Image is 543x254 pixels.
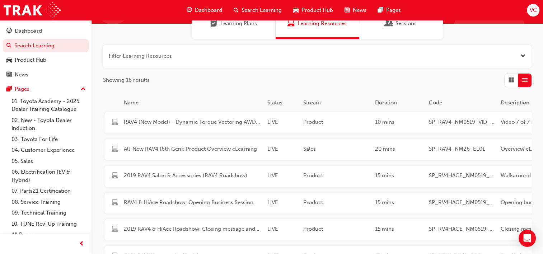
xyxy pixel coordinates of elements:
span: Learning Resources [287,19,295,28]
a: 07. Parts21 Certification [9,185,89,197]
a: 09. Technical Training [9,207,89,218]
div: LIVE [265,225,300,235]
span: learningResourceType_ELEARNING-icon [112,173,118,180]
a: 08. Service Training [9,197,89,208]
a: 04. Customer Experience [9,145,89,156]
div: Open Intercom Messenger [519,230,536,247]
span: search-icon [6,43,11,49]
span: Search Learning [242,6,282,14]
div: Dashboard [15,27,42,35]
a: search-iconSearch Learning [228,3,287,18]
div: 15 mins [372,198,426,208]
a: 03. Toyota For Life [9,134,89,145]
a: All Pages [9,229,89,240]
div: 15 mins [372,171,426,181]
button: Open the filter [520,52,526,60]
div: LIVE [265,118,300,128]
span: VC [529,6,537,14]
span: SP_RV4HACE_NM0519_RS_VID04 [429,225,495,233]
span: Dashboard [195,6,222,14]
a: News [3,68,89,81]
span: pages-icon [378,6,383,15]
span: guage-icon [6,28,12,34]
a: 05. Sales [9,156,89,167]
span: RAV4 (New Model) - Dynamic Torque Vectoring AWD system video [124,118,262,126]
div: Status [265,99,300,107]
span: Product [303,171,369,180]
span: Pages [386,6,401,14]
span: SP_RV4HACE_NM0519_RS_VID02 [429,171,495,180]
a: guage-iconDashboard [181,3,228,18]
a: pages-iconPages [372,3,407,18]
div: Name [121,99,265,107]
div: 15 mins [372,225,426,235]
span: car-icon [6,57,12,64]
div: News [15,71,28,79]
a: car-iconProduct Hub [287,3,339,18]
div: 10 mins [372,118,426,128]
a: Product Hub [3,53,89,67]
a: Learning ResourcesLearning Resources [276,8,359,39]
span: Product [303,225,369,233]
button: Pages [3,83,89,96]
span: 2019 RAV4 Salon & Accessories (RAV4 Roadshow) [124,171,262,180]
div: LIVE [265,171,300,181]
a: Dashboard [3,24,89,38]
span: learningResourceType_ELEARNING-icon [112,119,118,127]
a: Search Learning [3,39,89,52]
a: 10. TUNE Rev-Up Training [9,218,89,230]
span: car-icon [293,6,299,15]
span: SP_RAV4_NM0519_VID_007 [429,118,495,126]
a: 01. Toyota Academy - 2025 Dealer Training Catalogue [9,96,89,115]
span: Learning Resources [298,19,347,28]
div: Pages [15,85,29,93]
a: SessionsSessions [359,8,443,39]
span: learningResourceType_ELEARNING-icon [112,146,118,154]
span: pages-icon [6,86,12,93]
span: Showing 16 results [103,76,150,84]
span: up-icon [81,85,86,94]
a: news-iconNews [339,3,372,18]
a: 06. Electrification (EV & Hybrid) [9,166,89,185]
span: Product Hub [301,6,333,14]
span: SP_RV4HACE_NM0519_RS_VID01 [429,198,495,207]
span: Sales [303,145,369,153]
span: RAV4 & HiAce Roadshow: Opening Business Session [124,198,262,207]
div: LIVE [265,145,300,155]
span: prev-icon [79,240,84,249]
a: Learning PlansLearning Plans [192,8,276,39]
span: news-icon [6,72,12,78]
div: Code [426,99,498,107]
span: news-icon [345,6,350,15]
span: Product [303,198,369,207]
span: learningResourceType_ELEARNING-icon [112,199,118,207]
span: Product [303,118,369,126]
button: VC [527,4,539,17]
div: Stream [300,99,372,107]
span: Learning Plans [210,19,217,28]
span: 2019 RAV4 & HiAce Roadshow: Closing message and Supra Reveal [124,225,262,233]
span: Sessions [385,19,393,28]
span: guage-icon [187,6,192,15]
img: Trak [4,2,61,18]
button: DashboardSearch LearningProduct HubNews [3,23,89,83]
span: List [522,76,528,84]
div: Duration [372,99,426,107]
span: Learning Plans [220,19,257,28]
span: News [353,6,366,14]
div: Product Hub [15,56,46,64]
a: 02. New - Toyota Dealer Induction [9,115,89,134]
div: 20 mins [372,145,426,155]
span: SP_RAV4_NM26_EL01 [429,145,495,153]
span: Grid [509,76,514,84]
span: learningResourceType_ELEARNING-icon [112,226,118,234]
span: Sessions [395,19,417,28]
span: search-icon [234,6,239,15]
div: LIVE [265,198,300,208]
span: All-New RAV4 (6th Gen): Product Overview eLearning [124,145,262,153]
